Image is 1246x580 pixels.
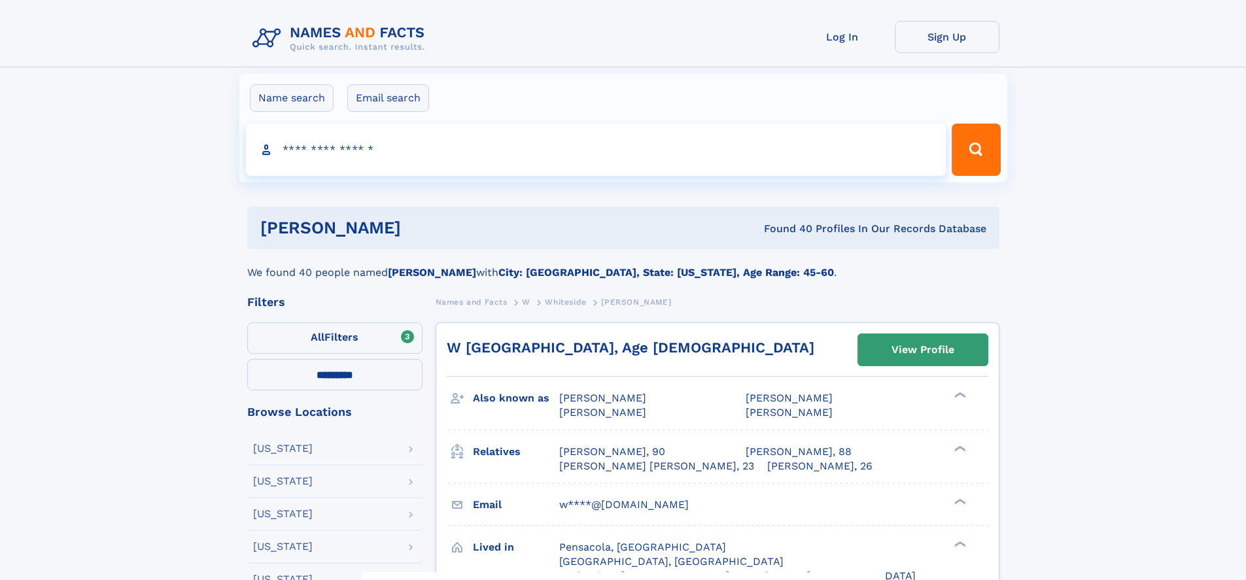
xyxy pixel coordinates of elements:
[601,298,671,307] span: [PERSON_NAME]
[247,322,423,354] label: Filters
[447,339,814,356] a: W [GEOGRAPHIC_DATA], Age [DEMOGRAPHIC_DATA]
[746,445,852,459] a: [PERSON_NAME], 88
[891,335,954,365] div: View Profile
[247,21,436,56] img: Logo Names and Facts
[388,266,476,279] b: [PERSON_NAME]
[858,334,988,366] a: View Profile
[473,494,559,516] h3: Email
[253,443,313,454] div: [US_STATE]
[347,84,429,112] label: Email search
[559,392,646,404] span: [PERSON_NAME]
[559,445,665,459] a: [PERSON_NAME], 90
[498,266,834,279] b: City: [GEOGRAPHIC_DATA], State: [US_STATE], Age Range: 45-60
[473,387,559,409] h3: Also known as
[247,296,423,308] div: Filters
[250,84,334,112] label: Name search
[746,406,833,418] span: [PERSON_NAME]
[247,249,999,281] div: We found 40 people named with .
[559,406,646,418] span: [PERSON_NAME]
[473,536,559,558] h3: Lived in
[582,222,986,236] div: Found 40 Profiles In Our Records Database
[559,541,726,553] span: Pensacola, [GEOGRAPHIC_DATA]
[260,220,583,236] h1: [PERSON_NAME]
[522,298,530,307] span: W
[246,124,946,176] input: search input
[895,21,999,53] a: Sign Up
[473,441,559,463] h3: Relatives
[951,497,967,505] div: ❯
[436,294,508,310] a: Names and Facts
[559,555,784,568] span: [GEOGRAPHIC_DATA], [GEOGRAPHIC_DATA]
[767,459,873,473] a: [PERSON_NAME], 26
[522,294,530,310] a: W
[545,294,586,310] a: Whiteside
[790,21,895,53] a: Log In
[253,541,313,552] div: [US_STATE]
[545,298,586,307] span: Whiteside
[746,392,833,404] span: [PERSON_NAME]
[247,406,423,418] div: Browse Locations
[559,459,754,473] a: [PERSON_NAME] [PERSON_NAME], 23
[952,124,1000,176] button: Search Button
[951,444,967,452] div: ❯
[253,509,313,519] div: [US_STATE]
[311,331,324,343] span: All
[253,476,313,486] div: [US_STATE]
[951,539,967,548] div: ❯
[951,391,967,400] div: ❯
